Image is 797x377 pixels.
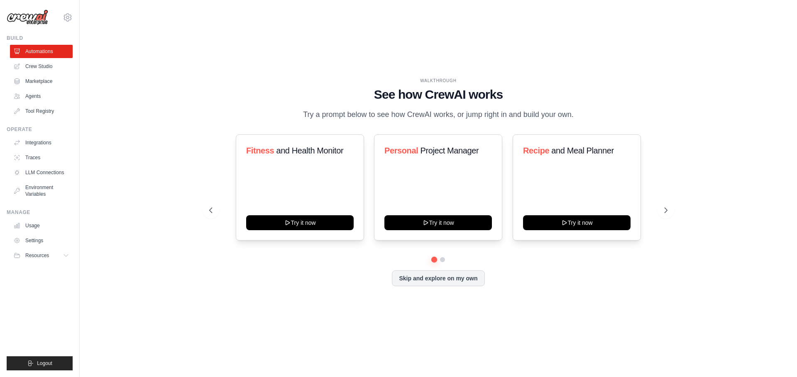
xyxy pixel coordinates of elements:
[10,136,73,149] a: Integrations
[421,146,479,155] span: Project Manager
[10,45,73,58] a: Automations
[10,75,73,88] a: Marketplace
[10,249,73,262] button: Resources
[10,151,73,164] a: Traces
[7,35,73,41] div: Build
[384,215,492,230] button: Try it now
[10,234,73,247] a: Settings
[7,126,73,133] div: Operate
[10,181,73,201] a: Environment Variables
[299,109,578,121] p: Try a prompt below to see how CrewAI works, or jump right in and build your own.
[384,146,418,155] span: Personal
[7,356,73,370] button: Logout
[392,270,484,286] button: Skip and explore on my own
[523,215,631,230] button: Try it now
[246,215,354,230] button: Try it now
[209,87,667,102] h1: See how CrewAI works
[276,146,343,155] span: and Health Monitor
[10,60,73,73] a: Crew Studio
[551,146,614,155] span: and Meal Planner
[523,146,549,155] span: Recipe
[10,105,73,118] a: Tool Registry
[10,166,73,179] a: LLM Connections
[7,209,73,216] div: Manage
[10,219,73,232] a: Usage
[10,90,73,103] a: Agents
[209,78,667,84] div: WALKTHROUGH
[246,146,274,155] span: Fitness
[37,360,52,367] span: Logout
[25,252,49,259] span: Resources
[7,10,48,25] img: Logo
